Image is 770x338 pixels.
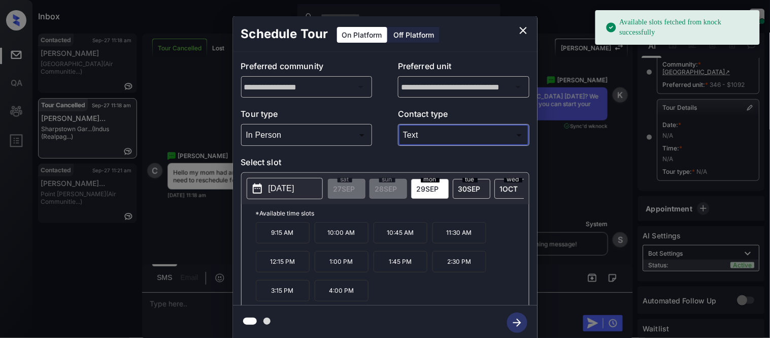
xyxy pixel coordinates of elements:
[233,16,337,52] h2: Schedule Tour
[269,182,294,195] p: [DATE]
[453,179,490,199] div: date-select
[315,280,369,301] p: 4:00 PM
[398,108,529,124] p: Contact type
[241,60,373,76] p: Preferred community
[513,20,533,41] button: close
[256,251,310,272] p: 12:15 PM
[374,222,427,243] p: 10:45 AM
[247,178,323,199] button: [DATE]
[389,27,440,43] div: Off Platform
[606,13,752,42] div: Available slots fetched from knock successfully
[398,60,529,76] p: Preferred unit
[432,222,486,243] p: 11:30 AM
[241,108,373,124] p: Tour type
[501,310,533,336] button: btn-next
[504,176,522,182] span: wed
[315,222,369,243] p: 10:00 AM
[315,251,369,272] p: 1:00 PM
[241,156,529,172] p: Select slot
[500,185,518,193] span: 1 OCT
[411,179,449,199] div: date-select
[244,127,370,143] div: In Person
[256,222,310,243] p: 9:15 AM
[432,251,486,272] p: 2:30 PM
[256,204,529,222] p: *Available time slots
[337,27,387,43] div: On Platform
[256,280,310,301] p: 3:15 PM
[462,176,478,182] span: tue
[494,179,532,199] div: date-select
[400,127,527,143] div: Text
[417,185,439,193] span: 29 SEP
[458,185,481,193] span: 30 SEP
[421,176,440,182] span: mon
[374,251,427,272] p: 1:45 PM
